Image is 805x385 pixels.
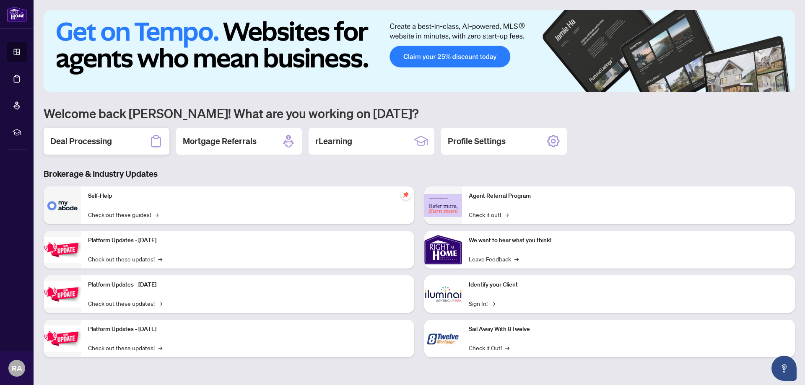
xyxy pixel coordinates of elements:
[44,326,81,352] img: Platform Updates - June 23, 2025
[7,6,27,22] img: logo
[756,83,760,87] button: 2
[491,299,495,308] span: →
[740,83,753,87] button: 1
[158,343,162,352] span: →
[783,83,787,87] button: 6
[469,210,509,219] a: Check it out!→
[44,10,795,92] img: Slide 0
[88,280,408,289] p: Platform Updates - [DATE]
[469,191,788,201] p: Agent Referral Program
[154,210,158,219] span: →
[424,231,462,269] img: We want to hear what you think!
[44,105,795,121] h1: Welcome back [PERSON_NAME]! What are you working on [DATE]?
[88,343,162,352] a: Check out these updates!→
[505,343,509,352] span: →
[514,254,519,264] span: →
[424,275,462,313] img: Identify your Client
[183,135,257,147] h2: Mortgage Referrals
[770,83,773,87] button: 4
[469,236,788,245] p: We want to hear what you think!
[88,299,162,308] a: Check out these updates!→
[88,210,158,219] a: Check out these guides!→
[88,236,408,245] p: Platform Updates - [DATE]
[44,186,81,224] img: Self-Help
[44,237,81,263] img: Platform Updates - July 21, 2025
[44,281,81,307] img: Platform Updates - July 8, 2025
[424,320,462,357] img: Sail Away With 8Twelve
[448,135,506,147] h2: Profile Settings
[88,254,162,264] a: Check out these updates!→
[776,83,780,87] button: 5
[469,343,509,352] a: Check it Out!→
[158,254,162,264] span: →
[424,194,462,217] img: Agent Referral Program
[401,190,411,200] span: pushpin
[158,299,162,308] span: →
[469,280,788,289] p: Identify your Client
[12,362,22,374] span: RA
[44,168,795,180] h3: Brokerage & Industry Updates
[469,299,495,308] a: Sign In!→
[469,325,788,334] p: Sail Away With 8Twelve
[504,210,509,219] span: →
[50,135,112,147] h2: Deal Processing
[315,135,352,147] h2: rLearning
[771,356,797,381] button: Open asap
[469,254,519,264] a: Leave Feedback→
[88,325,408,334] p: Platform Updates - [DATE]
[88,191,408,201] p: Self-Help
[763,83,766,87] button: 3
